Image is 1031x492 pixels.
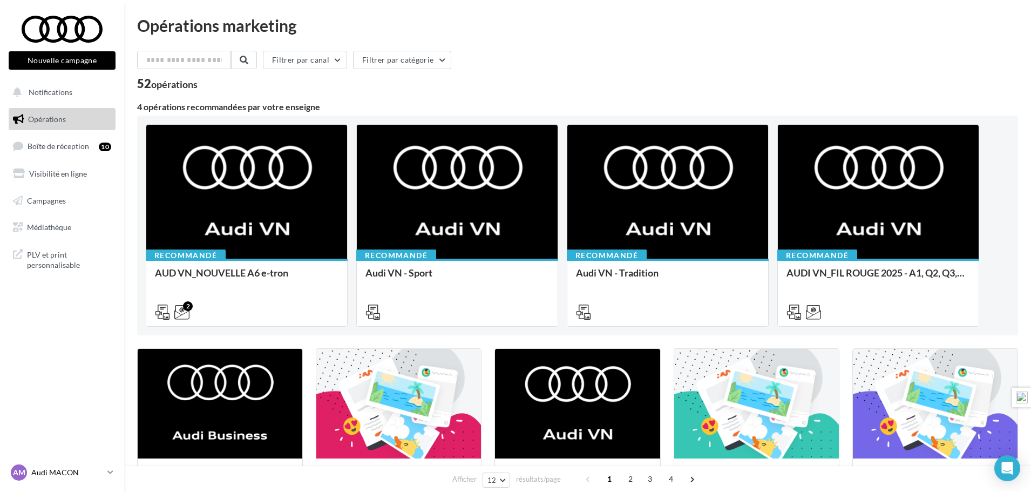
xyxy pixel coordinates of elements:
[6,108,118,131] a: Opérations
[483,473,510,488] button: 12
[27,223,71,232] span: Médiathèque
[356,250,436,261] div: Recommandé
[662,470,680,488] span: 4
[29,87,72,97] span: Notifications
[9,462,116,483] a: AM Audi MACON
[576,267,759,289] div: Audi VN - Tradition
[786,267,970,289] div: AUDI VN_FIL ROUGE 2025 - A1, Q2, Q3, Q5 et Q4 e-tron
[99,143,111,151] div: 10
[641,470,659,488] span: 3
[365,267,549,289] div: Audi VN - Sport
[622,470,639,488] span: 2
[155,267,338,289] div: AUD VN_NOUVELLE A6 e-tron
[994,455,1020,481] div: Open Intercom Messenger
[9,51,116,70] button: Nouvelle campagne
[137,103,1018,111] div: 4 opérations recommandées par votre enseigne
[137,17,1018,33] div: Opérations marketing
[452,474,477,484] span: Afficher
[27,196,66,205] span: Campagnes
[146,250,226,261] div: Recommandé
[6,81,113,104] button: Notifications
[183,301,193,311] div: 2
[13,467,25,478] span: AM
[487,476,497,484] span: 12
[777,250,857,261] div: Recommandé
[6,243,118,275] a: PLV et print personnalisable
[601,470,618,488] span: 1
[28,141,89,151] span: Boîte de réception
[151,79,198,89] div: opérations
[28,114,66,124] span: Opérations
[263,51,347,69] button: Filtrer par canal
[137,78,198,90] div: 52
[6,163,118,185] a: Visibilité en ligne
[353,51,451,69] button: Filtrer par catégorie
[29,169,87,178] span: Visibilité en ligne
[516,474,561,484] span: résultats/page
[567,250,647,261] div: Recommandé
[27,247,111,271] span: PLV et print personnalisable
[31,467,103,478] p: Audi MACON
[6,134,118,158] a: Boîte de réception10
[6,190,118,212] a: Campagnes
[6,216,118,239] a: Médiathèque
